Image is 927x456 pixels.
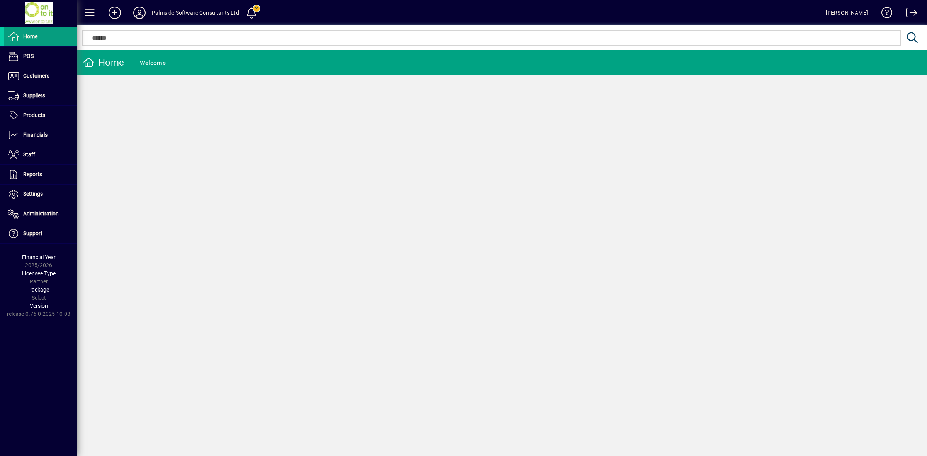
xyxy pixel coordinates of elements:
[4,145,77,164] a: Staff
[22,270,56,276] span: Licensee Type
[900,2,917,27] a: Logout
[102,6,127,20] button: Add
[23,73,49,79] span: Customers
[23,171,42,177] span: Reports
[4,106,77,125] a: Products
[4,47,77,66] a: POS
[23,191,43,197] span: Settings
[23,210,59,217] span: Administration
[140,57,166,69] div: Welcome
[876,2,893,27] a: Knowledge Base
[4,66,77,86] a: Customers
[23,92,45,98] span: Suppliers
[30,303,48,309] span: Version
[23,151,35,158] span: Staff
[23,112,45,118] span: Products
[83,56,124,69] div: Home
[4,165,77,184] a: Reports
[4,185,77,204] a: Settings
[23,53,34,59] span: POS
[22,254,56,260] span: Financial Year
[28,286,49,293] span: Package
[152,7,239,19] div: Palmside Software Consultants Ltd
[4,224,77,243] a: Support
[826,7,868,19] div: [PERSON_NAME]
[23,132,48,138] span: Financials
[23,230,42,236] span: Support
[23,33,37,39] span: Home
[4,125,77,145] a: Financials
[4,204,77,224] a: Administration
[4,86,77,105] a: Suppliers
[127,6,152,20] button: Profile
